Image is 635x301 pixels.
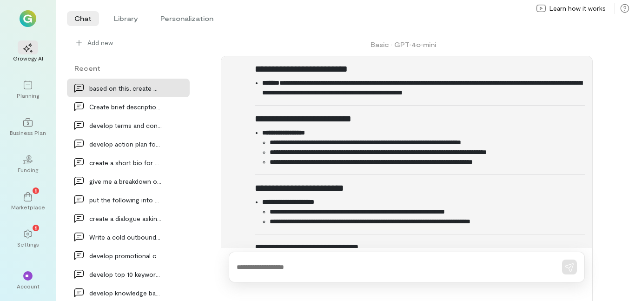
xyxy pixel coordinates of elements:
[11,147,45,181] a: Funding
[18,166,38,174] div: Funding
[11,222,45,255] a: Settings
[11,36,45,69] a: Growegy AI
[89,251,162,261] div: develop promotional campaign for cleaning out tra…
[89,176,162,186] div: give me a breakdown of my business credit
[11,110,45,144] a: Business Plan
[89,232,162,242] div: Write a cold outbound email to a prospective cust…
[89,120,162,130] div: develop terms and condition disclosure for SPSmid…
[89,139,162,149] div: develop action plan for a chief executive officer…
[89,102,162,112] div: Create brief description on SPS Midwest, a handym…
[67,11,99,26] li: Chat
[89,288,162,298] div: develop knowledge base brief description for AI c…
[549,4,606,13] span: Learn how it works
[106,11,146,26] li: Library
[89,195,162,205] div: put the following into a checklist. put only the…
[35,223,37,232] span: 1
[89,83,162,93] div: based on this, create me a pitch deck for SPS Inv…
[17,92,39,99] div: Planning
[89,269,162,279] div: develop top 10 keywords for [DOMAIN_NAME] and th…
[13,54,43,62] div: Growegy AI
[67,63,190,73] div: Recent
[17,241,39,248] div: Settings
[11,185,45,218] a: Marketplace
[89,214,162,223] div: create a dialogue asking for money for services u…
[11,203,45,211] div: Marketplace
[89,158,162,167] div: create a short bio for a pest control services co…
[17,282,40,290] div: Account
[153,11,221,26] li: Personalization
[10,129,46,136] div: Business Plan
[35,186,37,194] span: 1
[87,38,113,47] span: Add new
[11,73,45,107] a: Planning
